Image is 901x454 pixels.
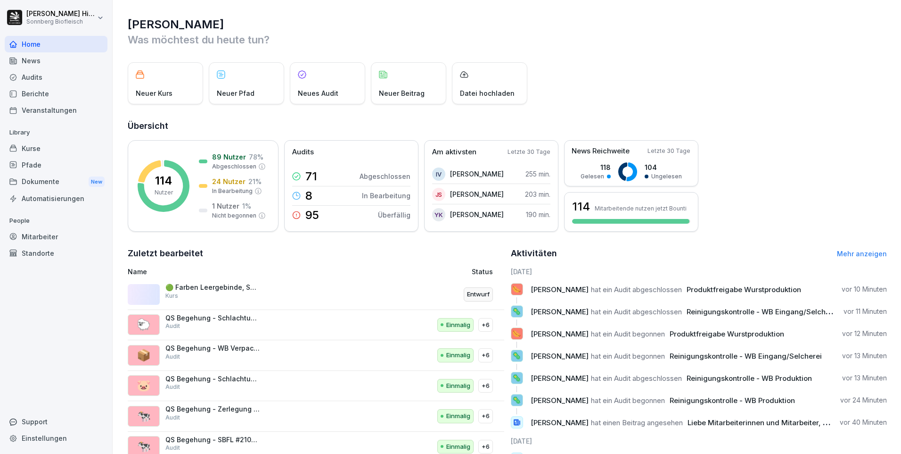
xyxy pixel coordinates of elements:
[432,208,445,221] div: YK
[5,52,107,69] a: News
[450,169,504,179] p: [PERSON_NAME]
[165,314,260,322] p: QS Begehung - Schlachtung Lamm #285533
[248,177,262,186] p: 21 %
[512,327,521,340] p: 🌭
[128,279,504,310] a: 🟢 Farben Leergebinde, Schleifen, Messer Rinderbetrieb GRKursEntwurf
[212,162,256,171] p: Abgeschlossen
[511,247,557,260] h2: Aktivitäten
[432,168,445,181] div: IV
[128,247,504,260] h2: Zuletzt bearbeitet
[5,140,107,157] a: Kurse
[472,267,493,277] p: Status
[842,329,887,338] p: vor 12 Minuten
[360,171,410,181] p: Abgeschlossen
[645,162,682,172] p: 104
[467,290,490,299] p: Entwurf
[165,283,260,292] p: 🟢 Farben Leergebinde, Schleifen, Messer Rinderbetrieb GR
[128,340,504,371] a: 📦QS Begehung - WB Verpackung #210981AuditEinmalig+6
[531,418,589,427] span: [PERSON_NAME]
[512,394,521,407] p: 🦠
[136,88,172,98] p: Neuer Kurs
[128,371,504,402] a: 🐷QS Begehung - Schlachtung Schwein #210974AuditEinmalig+6
[591,374,682,383] span: hat ein Audit abgeschlossen
[512,305,521,318] p: 🦠
[137,408,151,425] p: 🐄
[525,169,550,179] p: 255 min.
[531,352,589,361] span: [PERSON_NAME]
[292,147,314,158] p: Audits
[647,147,690,155] p: Letzte 30 Tage
[5,430,107,446] a: Einstellungen
[482,442,490,452] p: +6
[651,172,682,181] p: Ungelesen
[512,283,521,296] p: 🌭
[5,125,107,140] p: Library
[5,69,107,85] a: Audits
[128,401,504,432] a: 🐄QS Begehung - Zerlegung Rind #210977AuditEinmalig+6
[5,245,107,261] div: Standorte
[446,381,470,391] p: Einmalig
[5,213,107,228] p: People
[5,102,107,118] div: Veranstaltungen
[450,210,504,219] p: [PERSON_NAME]
[526,210,550,219] p: 190 min.
[5,85,107,102] a: Berichte
[840,418,887,427] p: vor 40 Minuten
[5,173,107,191] div: Dokumente
[212,211,256,220] p: Nicht begonnen
[511,267,887,277] h6: [DATE]
[137,347,151,364] p: 📦
[212,201,239,211] p: 1 Nutzer
[212,177,246,186] p: 24 Nutzer
[165,322,180,330] p: Audit
[305,210,319,221] p: 95
[165,344,260,353] p: QS Begehung - WB Verpackung #210981
[128,310,504,341] a: 🐑QS Begehung - Schlachtung Lamm #285533AuditEinmalig+6
[242,201,251,211] p: 1 %
[482,381,490,391] p: +6
[165,405,260,413] p: QS Begehung - Zerlegung Rind #210977
[128,119,887,133] h2: Übersicht
[837,250,887,258] a: Mehr anzeigen
[687,285,801,294] span: Produktfreigabe Wurstproduktion
[512,349,521,362] p: 🦠
[298,88,338,98] p: Neues Audit
[26,18,95,25] p: Sonnberg Biofleisch
[137,316,151,333] p: 🐑
[572,199,590,215] h3: 114
[670,352,822,361] span: Reinigungskontrolle - WB Eingang/Selcherei
[5,157,107,173] a: Pfade
[5,173,107,191] a: DokumenteNew
[840,395,887,405] p: vor 24 Minuten
[128,32,887,47] p: Was möchtest du heute tun?
[581,162,611,172] p: 118
[531,285,589,294] span: [PERSON_NAME]
[591,285,682,294] span: hat ein Audit abgeschlossen
[89,177,105,187] div: New
[217,88,254,98] p: Neuer Pfad
[362,191,410,201] p: In Bearbeitung
[591,352,665,361] span: hat ein Audit begonnen
[482,351,490,360] p: +6
[670,396,795,405] span: Reinigungskontrolle - WB Produktion
[450,189,504,199] p: [PERSON_NAME]
[687,307,839,316] span: Reinigungskontrolle - WB Eingang/Selcherei
[670,329,784,338] span: Produktfreigabe Wurstproduktion
[5,36,107,52] div: Home
[165,444,180,452] p: Audit
[842,285,887,294] p: vor 10 Minuten
[591,418,683,427] span: hat einen Beitrag angesehen
[446,412,470,421] p: Einmalig
[531,307,589,316] span: [PERSON_NAME]
[5,228,107,245] a: Mitarbeiter
[432,147,476,158] p: Am aktivsten
[842,351,887,361] p: vor 13 Minuten
[512,371,521,385] p: 🦠
[305,190,312,202] p: 8
[581,172,604,181] p: Gelesen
